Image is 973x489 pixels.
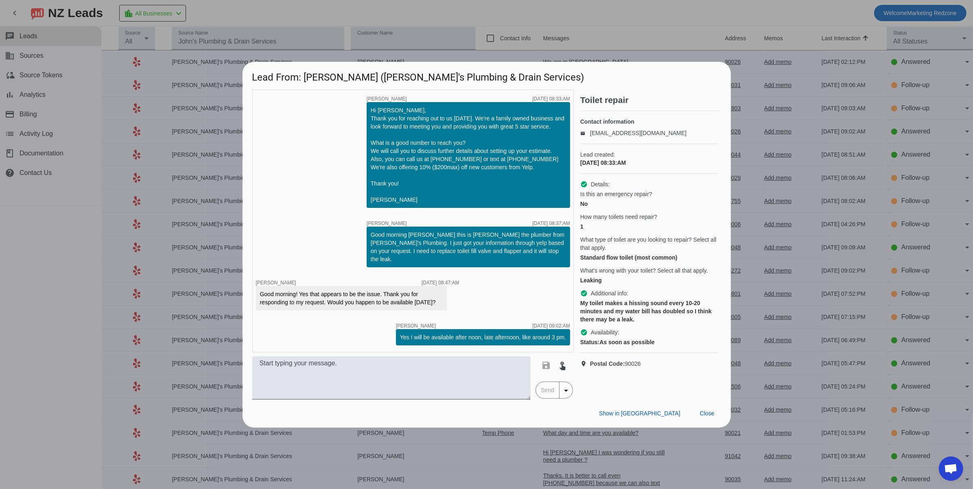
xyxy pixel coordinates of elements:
span: Is this an emergency repair? [580,190,652,198]
span: [PERSON_NAME] [367,96,407,101]
span: Availability: [591,328,619,336]
a: [EMAIL_ADDRESS][DOMAIN_NAME] [590,130,687,136]
mat-icon: check_circle [580,181,588,188]
span: Lead created: [580,151,718,159]
button: Show in [GEOGRAPHIC_DATA] [593,406,687,421]
mat-icon: email [580,131,590,135]
div: As soon as possible [580,338,718,346]
span: [PERSON_NAME] [367,221,407,226]
span: Show in [GEOGRAPHIC_DATA] [599,410,680,417]
div: Leaking [580,276,718,284]
div: No [580,200,718,208]
mat-icon: touch_app [558,360,567,370]
div: [DATE] 08:33:AM [532,96,570,101]
span: Details: [591,180,610,188]
button: Close [693,406,721,421]
span: What's wrong with your toilet? Select all that apply. [580,266,708,275]
div: Hi [PERSON_NAME], Thank you for reaching out to us [DATE]. We're a family owned business and look... [371,106,566,204]
span: What type of toilet are you looking to repair? Select all that apply. [580,236,718,252]
span: [PERSON_NAME] [396,323,436,328]
h2: Toilet repair [580,96,721,104]
mat-icon: check_circle [580,290,588,297]
span: Close [700,410,715,417]
span: Additional info: [591,289,628,297]
div: My toilet makes a hissing sound every 10-20 minutes and my water bill has doubled so I think ther... [580,299,718,323]
div: Open chat [939,456,963,481]
div: Good morning! Yes that appears to be the issue. Thank you for responding to my request. Would you... [260,290,443,306]
div: Standard flow toilet (most common) [580,253,718,262]
div: 1 [580,223,718,231]
span: 90026 [590,360,641,368]
strong: Postal Code: [590,360,625,367]
strong: Status: [580,339,599,345]
div: [DATE] 08:37:AM [532,221,570,226]
span: How many toilets need repair? [580,213,657,221]
mat-icon: arrow_drop_down [561,386,571,395]
div: [DATE] 09:02:AM [532,323,570,328]
div: [DATE] 08:33:AM [580,159,718,167]
mat-icon: check_circle [580,329,588,336]
div: [DATE] 08:47:AM [422,280,459,285]
h1: Lead From: [PERSON_NAME] ([PERSON_NAME]'s Plumbing & Drain Services) [243,62,731,89]
span: [PERSON_NAME] [256,280,296,286]
h4: Contact information [580,118,718,126]
div: Yes I will be available after noon, late afternoon, like around 3 pm. [400,333,566,341]
mat-icon: location_on [580,360,590,367]
div: Good morning [PERSON_NAME] this is [PERSON_NAME] the plumber from [PERSON_NAME]'s Plumbing. I jus... [371,231,566,263]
